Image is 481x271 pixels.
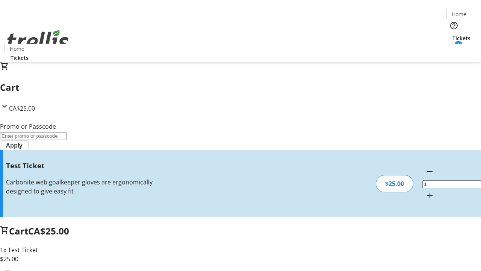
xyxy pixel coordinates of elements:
[6,160,170,171] h3: Test Ticket
[446,42,461,57] button: Cart
[422,164,437,179] button: Decrement by one
[452,34,470,42] span: Tickets
[5,21,71,59] img: Orient E2E Organization nWDaEk39cF's Logo
[376,175,413,192] div: $25.00
[6,141,23,150] span: Apply
[6,178,170,196] div: Carbonite web goalkeeper gloves are ergonomically designed to give easy fit
[446,18,461,33] button: Help
[447,10,471,18] a: Home
[28,225,69,237] span: CA$25.00
[452,10,466,18] span: Home
[11,54,29,62] span: Tickets
[9,104,35,113] span: CA$25.00
[422,188,437,203] button: Increment by one
[5,45,29,53] a: Home
[446,34,476,42] a: Tickets
[5,54,35,62] a: Tickets
[10,45,24,53] span: Home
